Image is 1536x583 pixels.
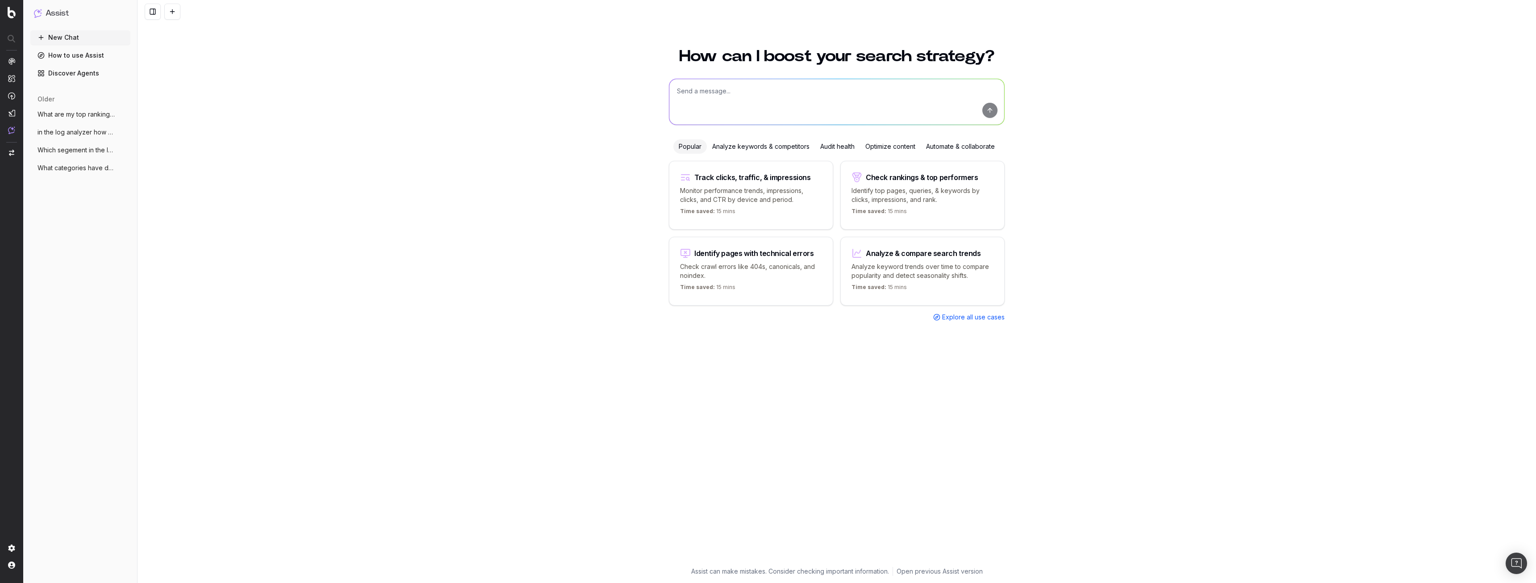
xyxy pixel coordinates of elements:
[680,186,822,204] p: Monitor performance trends, impressions, clicks, and CTR by device and period.
[8,126,15,134] img: Assist
[897,567,983,576] a: Open previous Assist version
[8,58,15,65] img: Analytics
[38,128,116,137] span: in the log analyzer how many URLS are cr
[8,545,15,552] img: Setting
[851,186,993,204] p: Identify top pages, queries, & keywords by clicks, impressions, and rank.
[30,143,130,157] button: Which segement in the log files recieves
[30,66,130,80] a: Discover Agents
[851,208,886,214] span: Time saved:
[691,567,889,576] p: Assist can make mistakes. Consider checking important information.
[694,250,814,257] div: Identify pages with technical errors
[30,161,130,175] button: What categories have declined in clicks
[8,75,15,82] img: Intelligence
[815,139,860,154] div: Audit health
[38,146,116,155] span: Which segement in the log files recieves
[680,262,822,280] p: Check crawl errors like 404s, canonicals, and noindex.
[851,262,993,280] p: Analyze keyword trends over time to compare popularity and detect seasonality shifts.
[1506,553,1527,574] div: Open Intercom Messenger
[8,109,15,117] img: Studio
[30,107,130,122] button: What are my top ranking pages?
[8,562,15,569] img: My account
[669,48,1005,64] h1: How can I boost your search strategy?
[921,139,1000,154] div: Automate & collaborate
[30,30,130,45] button: New Chat
[694,174,811,181] div: Track clicks, traffic, & impressions
[38,110,116,119] span: What are my top ranking pages?
[38,95,54,104] span: older
[860,139,921,154] div: Optimize content
[851,284,886,290] span: Time saved:
[46,7,69,20] h1: Assist
[851,208,907,218] p: 15 mins
[942,313,1005,322] span: Explore all use cases
[851,284,907,294] p: 15 mins
[34,7,127,20] button: Assist
[707,139,815,154] div: Analyze keywords & competitors
[866,174,978,181] div: Check rankings & top performers
[38,164,116,172] span: What categories have declined in clicks
[30,48,130,63] a: How to use Assist
[680,284,715,290] span: Time saved:
[680,208,715,214] span: Time saved:
[9,150,14,156] img: Switch project
[866,250,981,257] div: Analyze & compare search trends
[680,284,735,294] p: 15 mins
[8,92,15,100] img: Activation
[34,9,42,17] img: Assist
[30,125,130,139] button: in the log analyzer how many URLS are cr
[673,139,707,154] div: Popular
[680,208,735,218] p: 15 mins
[933,313,1005,322] a: Explore all use cases
[8,7,16,18] img: Botify logo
